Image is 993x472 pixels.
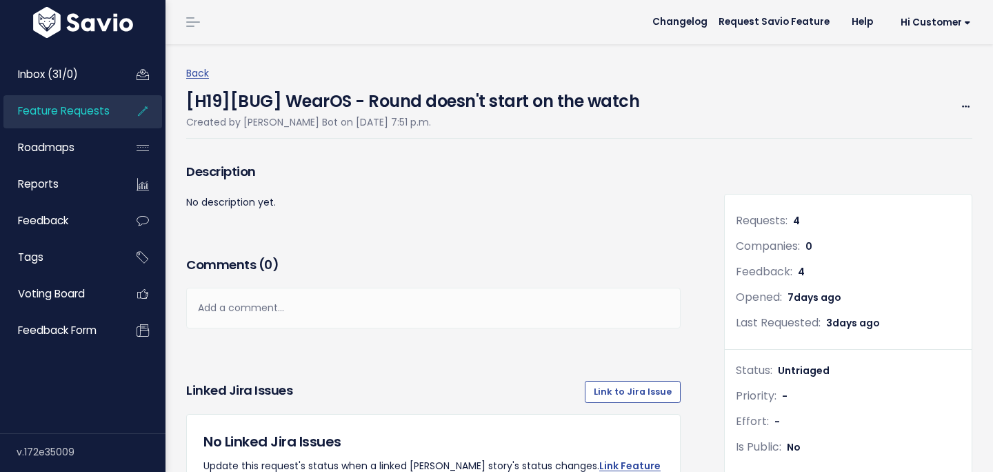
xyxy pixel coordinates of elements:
span: days ago [832,316,880,330]
span: Feedback [18,213,68,228]
span: 4 [798,265,805,279]
h3: Linked Jira issues [186,381,292,403]
span: Created by [PERSON_NAME] Bot on [DATE] 7:51 p.m. [186,115,431,129]
a: Feedback form [3,315,114,346]
span: Status: [736,362,772,378]
span: days ago [794,291,841,304]
span: Requests: [736,213,788,228]
div: Add a comment... [186,288,681,328]
span: Changelog [652,17,708,27]
span: 7 [788,291,841,304]
span: Tags [18,250,43,264]
span: Untriaged [778,364,830,377]
span: Is Public: [736,439,781,455]
span: Roadmaps [18,140,74,155]
a: Help [841,12,884,32]
span: Feedback form [18,323,97,337]
span: No [787,440,801,454]
span: Last Requested: [736,315,821,331]
span: Effort: [736,413,769,429]
a: Voting Board [3,278,114,310]
span: Feedback: [736,264,792,279]
a: Back [186,66,209,80]
a: Feature Requests [3,95,114,127]
span: Reports [18,177,59,191]
span: Voting Board [18,286,85,301]
a: Hi Customer [884,12,982,33]
a: Request Savio Feature [708,12,841,32]
span: 0 [805,239,812,253]
span: Opened: [736,289,782,305]
p: No description yet. [186,194,681,211]
span: 4 [793,214,800,228]
span: 3 [826,316,880,330]
span: Companies: [736,238,800,254]
h4: [H19][BUG] WearOS - Round doesn't start on the watch [186,82,639,114]
h3: Comments ( ) [186,255,681,275]
a: Reports [3,168,114,200]
span: - [774,415,780,429]
span: Inbox (31/0) [18,67,78,81]
span: - [782,389,788,403]
a: Feedback [3,205,114,237]
a: Tags [3,242,114,273]
h5: No Linked Jira Issues [203,431,663,452]
a: Inbox (31/0) [3,59,114,90]
span: Feature Requests [18,104,110,118]
a: Link to Jira Issue [585,381,681,403]
span: Priority: [736,388,776,404]
span: Hi Customer [901,17,971,28]
a: Roadmaps [3,132,114,164]
img: logo-white.9d6f32f41409.svg [30,7,137,38]
div: v.172e35009 [17,434,165,470]
h3: Description [186,162,681,181]
span: 0 [264,256,272,273]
